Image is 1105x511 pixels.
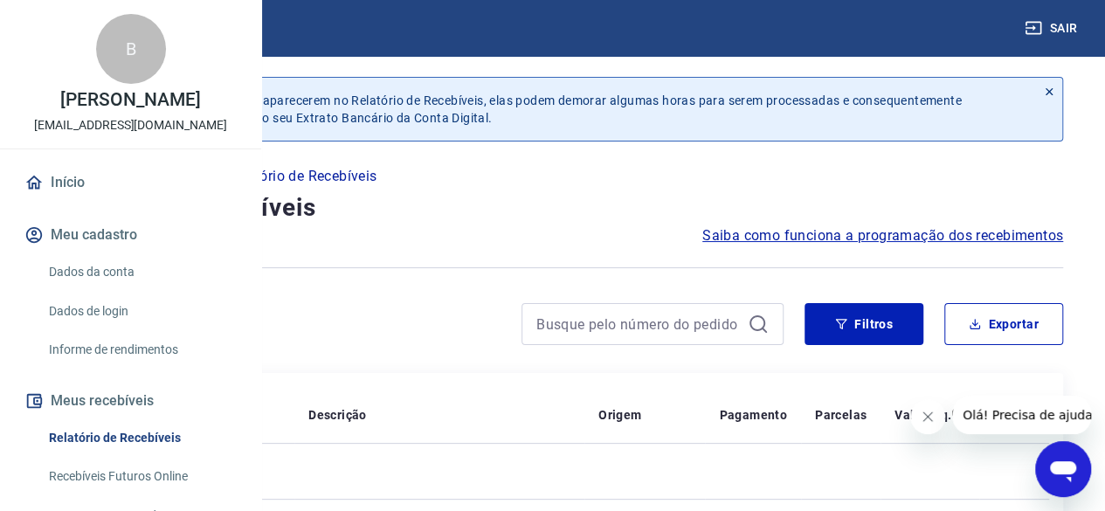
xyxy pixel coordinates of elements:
span: Olá! Precisa de ajuda? [10,12,147,26]
button: Sair [1021,12,1084,45]
a: Dados da conta [42,254,240,290]
a: Relatório de Recebíveis [42,420,240,456]
p: Origem [598,406,641,424]
a: Início [21,163,240,202]
div: B [96,14,166,84]
iframe: Mensagem da empresa [952,396,1091,434]
a: Dados de login [42,293,240,329]
p: Após o envio das liquidações aparecerem no Relatório de Recebíveis, elas podem demorar algumas ho... [94,92,1022,127]
p: Parcelas [815,406,867,424]
button: Filtros [805,303,923,345]
iframe: Botão para abrir a janela de mensagens [1035,441,1091,497]
p: [EMAIL_ADDRESS][DOMAIN_NAME] [34,116,227,135]
p: Pagamento [719,406,787,424]
p: Descrição [308,406,367,424]
button: Exportar [944,303,1063,345]
a: Saiba como funciona a programação dos recebimentos [702,225,1063,246]
button: Meus recebíveis [21,382,240,420]
p: Valor Líq. [894,406,951,424]
input: Busque pelo número do pedido [536,311,741,337]
iframe: Fechar mensagem [910,399,945,434]
a: Recebíveis Futuros Online [42,459,240,494]
a: Informe de rendimentos [42,332,240,368]
p: Relatório de Recebíveis [226,166,376,187]
button: Meu cadastro [21,216,240,254]
p: [PERSON_NAME] [60,91,200,109]
h4: Relatório de Recebíveis [42,190,1063,225]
